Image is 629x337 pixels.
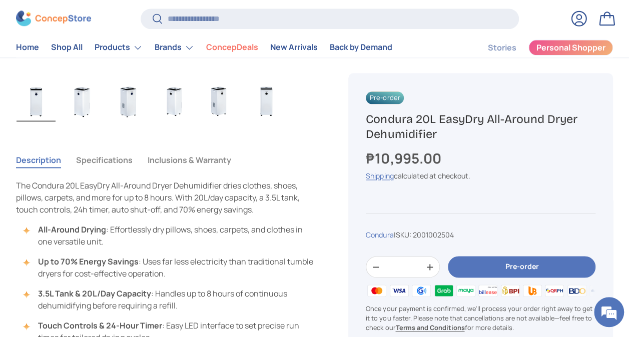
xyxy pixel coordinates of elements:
button: Specifications [76,148,133,171]
span: | [393,230,453,239]
img: master [366,282,388,297]
img: grabpay [432,282,454,297]
span: The Condura 20L EasyDry All-Around Dryer Dehumidifier dries clothes, shoes, pillows, carpets, and... [16,180,300,215]
img: gcash [410,282,432,297]
a: Stories [488,38,516,57]
p: Once your payment is confirmed, we'll process your order right away to get it to you faster. Plea... [366,304,595,333]
summary: Products [89,37,149,57]
li: : Uses far less electricity than traditional tumble dryers for cost-effective operation. [26,255,316,279]
a: Personal Shopper [528,39,613,55]
img: ubp [521,282,543,297]
img: metrobank [588,282,610,297]
img: condura-easy-dry-dehumidifier-full-left-side-view-concepstore-dot-ph [155,81,194,121]
button: Pre-order [448,256,595,278]
span: SKU: [395,230,411,239]
img: bdo [566,282,588,297]
div: calculated at checkout. [366,170,595,181]
nav: Secondary [464,37,613,57]
span: Pre-order [366,91,404,104]
h1: Condura 20L EasyDry All-Around Dryer Dehumidifier [366,111,595,142]
img: condura-easy-dry-dehumidifier-right-side-view-concepstore [109,81,148,121]
img: ConcepStore [16,11,91,26]
img: qrph [543,282,565,297]
a: Terms and Conditions [395,323,464,332]
a: New Arrivals [270,38,318,57]
a: ConcepDeals [206,38,258,57]
button: Inclusions & Warranty [148,148,231,171]
a: Condura [366,230,393,239]
summary: Brands [149,37,200,57]
strong: 3.5L Tank & 20L/Day Capacity [38,288,151,299]
img: maya [455,282,477,297]
span: 2001002504 [412,230,453,239]
nav: Primary [16,37,392,57]
button: Description [16,148,61,171]
img: https://concepstore.ph/products/condura-easydry-all-around-dryer-dehumidifier-20l [247,81,286,121]
img: condura-easy-dry-dehumidifier-full-view-concepstore.ph [17,81,56,121]
img: condura-easy-dry-dehumidifier-full-right-side-view-condura-philippines [201,81,240,121]
li: : Handles up to 8 hours of continuous dehumidifying before requiring a refill. [26,287,316,311]
li: : Effortlessly dry pillows, shoes, carpets, and clothes in one versatile unit. [26,223,316,247]
a: Shipping [366,171,393,180]
img: condura-easy-dry-dehumidifier-left-side-view-concepstore.ph [63,81,102,121]
a: Shop All [51,38,83,57]
img: bpi [499,282,521,297]
a: Back by Demand [330,38,392,57]
span: Personal Shopper [536,44,605,52]
strong: All-Around Drying [38,224,106,235]
strong: Up to 70% Energy Savings [38,256,139,267]
a: Home [16,38,39,57]
strong: Touch Controls & 24-Hour Timer [38,320,162,331]
img: visa [388,282,410,297]
strong: ₱10,995.00 [366,148,443,167]
img: billease [477,282,499,297]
